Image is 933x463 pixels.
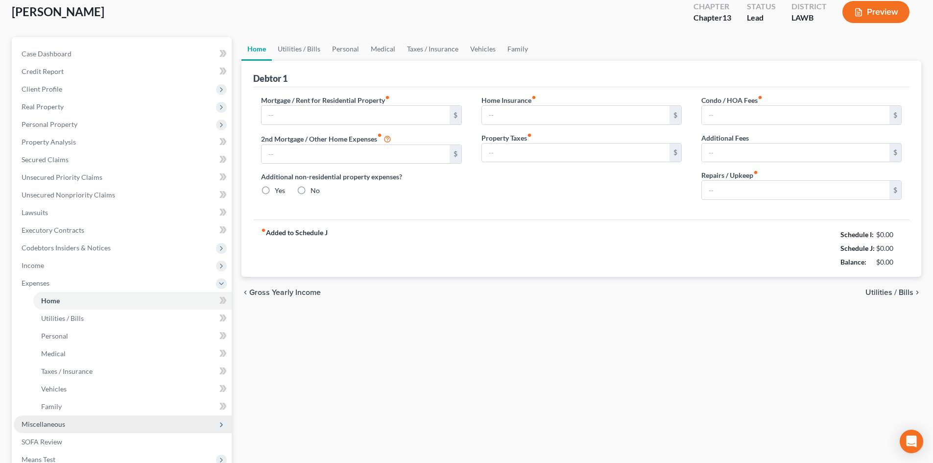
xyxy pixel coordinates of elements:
a: Family [33,398,232,415]
a: Medical [365,37,401,61]
input: -- [702,144,889,162]
div: $ [889,181,901,199]
div: Chapter [694,12,731,24]
span: Client Profile [22,85,62,93]
input: -- [262,145,449,164]
div: $0.00 [876,257,902,267]
div: $ [450,106,461,124]
span: Executory Contracts [22,226,84,234]
strong: Balance: [840,258,866,266]
strong: Added to Schedule J [261,228,328,269]
i: fiber_manual_record [385,95,390,100]
a: Personal [33,327,232,345]
span: Unsecured Nonpriority Claims [22,191,115,199]
a: Taxes / Insurance [401,37,464,61]
a: Executory Contracts [14,221,232,239]
i: fiber_manual_record [531,95,536,100]
span: Property Analysis [22,138,76,146]
div: $ [450,145,461,164]
label: 2nd Mortgage / Other Home Expenses [261,133,391,145]
div: $ [889,144,901,162]
span: Personal Property [22,120,77,128]
span: Taxes / Insurance [41,367,93,375]
a: SOFA Review [14,433,232,451]
div: $0.00 [876,244,902,253]
strong: Schedule J: [840,244,875,252]
a: Unsecured Priority Claims [14,169,232,186]
span: Secured Claims [22,155,69,164]
label: Additional Fees [701,133,749,143]
span: Income [22,261,44,269]
div: Debtor 1 [253,73,287,84]
div: $ [670,144,681,162]
span: Case Dashboard [22,49,72,58]
span: Vehicles [41,385,67,393]
i: fiber_manual_record [377,133,382,138]
div: District [791,1,827,12]
a: Property Analysis [14,133,232,151]
input: -- [262,106,449,124]
a: Utilities / Bills [272,37,326,61]
span: [PERSON_NAME] [12,4,104,19]
a: Family [502,37,534,61]
span: Utilities / Bills [865,289,913,296]
input: -- [702,106,889,124]
label: Mortgage / Rent for Residential Property [261,95,390,105]
div: $0.00 [876,230,902,240]
div: Chapter [694,1,731,12]
label: Yes [275,186,285,195]
a: Medical [33,345,232,363]
a: Case Dashboard [14,45,232,63]
a: Personal [326,37,365,61]
input: -- [482,144,670,162]
span: Home [41,296,60,305]
button: Preview [842,1,909,23]
label: Repairs / Upkeep [701,170,758,180]
a: Taxes / Insurance [33,363,232,380]
strong: Schedule I: [840,230,874,239]
span: Medical [41,349,66,358]
a: Home [33,292,232,310]
i: fiber_manual_record [753,170,758,175]
span: Lawsuits [22,208,48,217]
div: Lead [747,12,776,24]
a: Lawsuits [14,204,232,221]
span: Miscellaneous [22,420,65,428]
i: fiber_manual_record [261,228,266,233]
div: $ [889,106,901,124]
input: -- [702,181,889,199]
div: LAWB [791,12,827,24]
i: chevron_left [241,289,249,296]
a: Secured Claims [14,151,232,169]
span: 13 [722,13,731,22]
label: Property Taxes [481,133,532,143]
a: Home [241,37,272,61]
span: Utilities / Bills [41,314,84,322]
a: Vehicles [464,37,502,61]
button: Utilities / Bills chevron_right [865,289,921,296]
span: Unsecured Priority Claims [22,173,102,181]
label: Condo / HOA Fees [701,95,763,105]
span: Expenses [22,279,49,287]
span: SOFA Review [22,438,62,446]
i: fiber_manual_record [527,133,532,138]
i: chevron_right [913,289,921,296]
label: No [311,186,320,195]
span: Family [41,402,62,411]
label: Home Insurance [481,95,536,105]
span: Codebtors Insiders & Notices [22,244,111,252]
button: chevron_left Gross Yearly Income [241,289,321,296]
div: Status [747,1,776,12]
div: Open Intercom Messenger [900,430,923,453]
label: Additional non-residential property expenses? [261,171,461,182]
a: Unsecured Nonpriority Claims [14,186,232,204]
span: Credit Report [22,67,64,75]
input: -- [482,106,670,124]
a: Vehicles [33,380,232,398]
span: Gross Yearly Income [249,289,321,296]
span: Personal [41,332,68,340]
div: $ [670,106,681,124]
span: Real Property [22,102,64,111]
i: fiber_manual_record [758,95,763,100]
a: Credit Report [14,63,232,80]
